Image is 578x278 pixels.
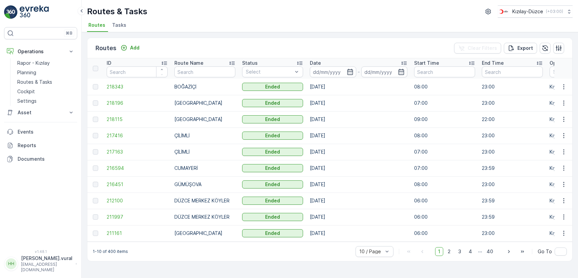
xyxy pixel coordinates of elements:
td: [DATE] [306,144,411,160]
td: 23:00 [478,176,546,193]
p: - [358,68,360,76]
p: Ended [265,100,280,106]
p: ... [478,247,482,256]
p: Asset [18,109,64,116]
a: 216594 [107,165,168,172]
td: GÜMÜŞOVA [171,176,239,193]
td: [GEOGRAPHIC_DATA] [171,95,239,111]
p: Select [246,68,293,75]
button: Ended [242,99,303,107]
p: Documents [18,156,74,162]
input: Search [482,66,543,77]
a: 218343 [107,83,168,90]
button: Ended [242,229,303,237]
td: 07:00 [411,144,478,160]
p: Reports [18,142,74,149]
button: Ended [242,83,303,91]
input: Search [107,66,168,77]
td: DÜZCE MERKEZ KÖYLER [171,193,239,209]
input: dd/mm/yyyy [361,66,408,77]
td: [DATE] [306,209,411,225]
td: [GEOGRAPHIC_DATA] [171,225,239,241]
button: Add [118,44,142,52]
div: Toggle Row Selected [93,100,98,106]
a: 218115 [107,116,168,123]
td: 23:00 [478,225,546,241]
div: Toggle Row Selected [93,84,98,90]
td: 23:00 [478,144,546,160]
p: Ended [265,148,280,155]
a: 217416 [107,132,168,139]
div: Toggle Row Selected [93,198,98,203]
a: 211997 [107,214,168,220]
span: v 1.48.1 [4,250,77,254]
td: ÇİLİMLİ [171,127,239,144]
button: Ended [242,115,303,123]
div: Toggle Row Selected [93,117,98,122]
p: Status [242,60,258,66]
p: Add [130,44,140,51]
a: 212100 [107,197,168,204]
td: DÜZCE MERKEZ KÖYLER [171,209,239,225]
button: Ended [242,148,303,156]
span: Routes [88,22,105,28]
div: Toggle Row Selected [93,133,98,138]
button: Asset [4,106,77,119]
td: [DATE] [306,79,411,95]
td: CUMAYERİ [171,160,239,176]
a: Routes & Tasks [15,77,77,87]
input: Search [174,66,235,77]
p: Export [517,45,533,52]
div: HH [6,258,17,269]
p: 1-10 of 400 items [93,249,128,254]
button: Ended [242,197,303,205]
span: 1 [435,247,443,256]
p: End Time [482,60,504,66]
td: 23:59 [478,160,546,176]
div: Toggle Row Selected [93,165,98,171]
p: Settings [17,98,37,104]
td: [DATE] [306,127,411,144]
p: Start Time [414,60,439,66]
button: HH[PERSON_NAME].vural[EMAIL_ADDRESS][DOMAIN_NAME] [4,255,77,273]
p: Routes & Tasks [17,79,52,85]
a: 211161 [107,230,168,237]
p: Clear Filters [468,45,497,52]
a: 218196 [107,100,168,106]
button: Kızılay-Düzce(+03:00) [498,5,573,18]
p: Ended [265,181,280,188]
td: 23:59 [478,193,546,209]
p: Events [18,128,74,135]
button: Operations [4,45,77,58]
p: Ended [265,116,280,123]
p: [PERSON_NAME].vural [21,255,72,262]
p: Ended [265,165,280,172]
td: 23:00 [478,127,546,144]
p: Ended [265,197,280,204]
td: 23:00 [478,79,546,95]
td: 07:00 [411,95,478,111]
a: Planning [15,68,77,77]
td: BOĞAZİÇİ [171,79,239,95]
p: [EMAIL_ADDRESS][DOMAIN_NAME] [21,262,72,273]
button: Ended [242,180,303,188]
button: Ended [242,164,303,172]
p: Ended [265,132,280,139]
td: 06:00 [411,225,478,241]
td: [DATE] [306,193,411,209]
p: Operations [18,48,64,55]
button: Ended [242,132,303,140]
span: 3 [455,247,464,256]
img: download_svj7U3e.png [498,8,510,15]
td: 07:00 [411,160,478,176]
a: Documents [4,152,77,166]
p: ( +03:00 ) [546,9,563,14]
div: Toggle Row Selected [93,182,98,187]
span: 217163 [107,148,168,155]
p: Route Name [174,60,204,66]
